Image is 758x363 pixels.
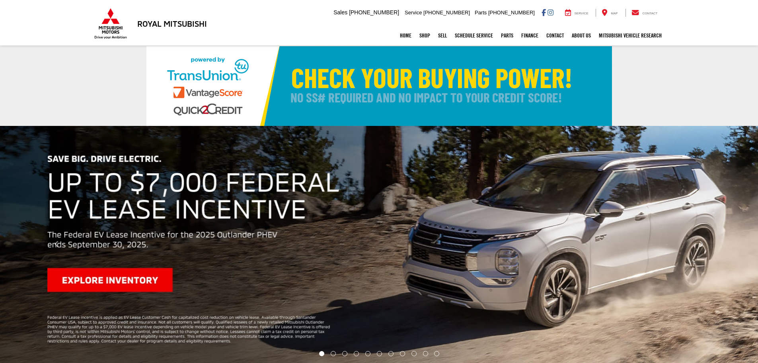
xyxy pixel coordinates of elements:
[451,26,497,45] a: Schedule Service: Opens in a new tab
[333,9,347,16] span: Sales
[542,26,568,45] a: Contact
[411,351,417,356] li: Go to slide number 9.
[497,26,517,45] a: Parts: Opens in a new tab
[137,19,207,28] h3: Royal Mitsubishi
[568,26,595,45] a: About Us
[415,26,434,45] a: Shop
[400,351,405,356] li: Go to slide number 8.
[542,9,546,16] a: Facebook: Click to visit our Facebook page
[331,351,336,356] li: Go to slide number 2.
[405,10,422,16] span: Service
[611,12,618,15] span: Map
[488,10,535,16] span: [PHONE_NUMBER]
[365,351,370,356] li: Go to slide number 5.
[93,8,129,39] img: Mitsubishi
[396,26,415,45] a: Home
[319,351,324,356] li: Go to slide number 1.
[642,12,657,15] span: Contact
[377,351,382,356] li: Go to slide number 6.
[559,9,594,17] a: Service
[625,9,664,17] a: Contact
[596,9,624,17] a: Map
[595,26,666,45] a: Mitsubishi Vehicle Research
[644,142,758,347] button: Click to view next picture.
[434,351,439,356] li: Go to slide number 11.
[354,351,359,356] li: Go to slide number 4.
[575,12,588,15] span: Service
[388,351,394,356] li: Go to slide number 7.
[423,10,470,16] span: [PHONE_NUMBER]
[423,351,428,356] li: Go to slide number 10.
[517,26,542,45] a: Finance
[146,46,612,126] img: Check Your Buying Power
[548,9,553,16] a: Instagram: Click to visit our Instagram page
[475,10,487,16] span: Parts
[349,9,399,16] span: [PHONE_NUMBER]
[342,351,347,356] li: Go to slide number 3.
[434,26,451,45] a: Sell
